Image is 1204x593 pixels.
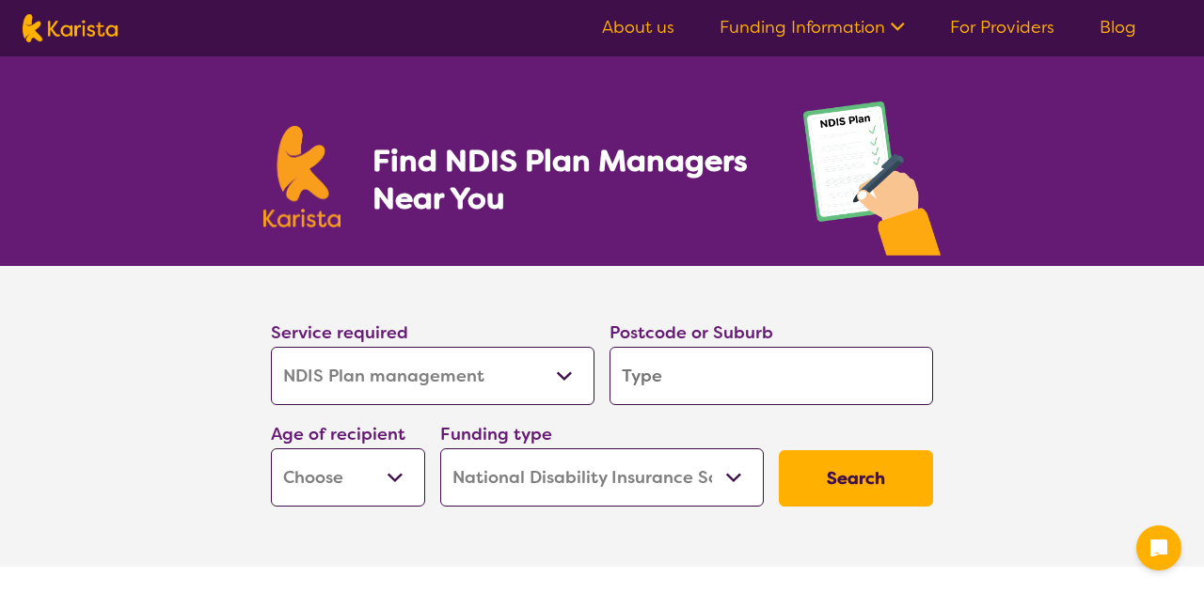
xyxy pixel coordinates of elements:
a: About us [602,16,674,39]
button: Search [779,450,933,507]
img: Karista logo [263,126,341,227]
img: plan-management [803,101,941,266]
a: For Providers [950,16,1054,39]
label: Age of recipient [271,423,405,445]
label: Service required [271,321,408,344]
a: Blog [1100,16,1136,39]
input: Type [610,347,933,405]
label: Postcode or Suburb [610,321,773,344]
img: Karista logo [23,14,118,42]
h1: Find NDIS Plan Managers Near You [372,142,766,217]
a: Funding Information [720,16,905,39]
label: Funding type [440,423,552,445]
